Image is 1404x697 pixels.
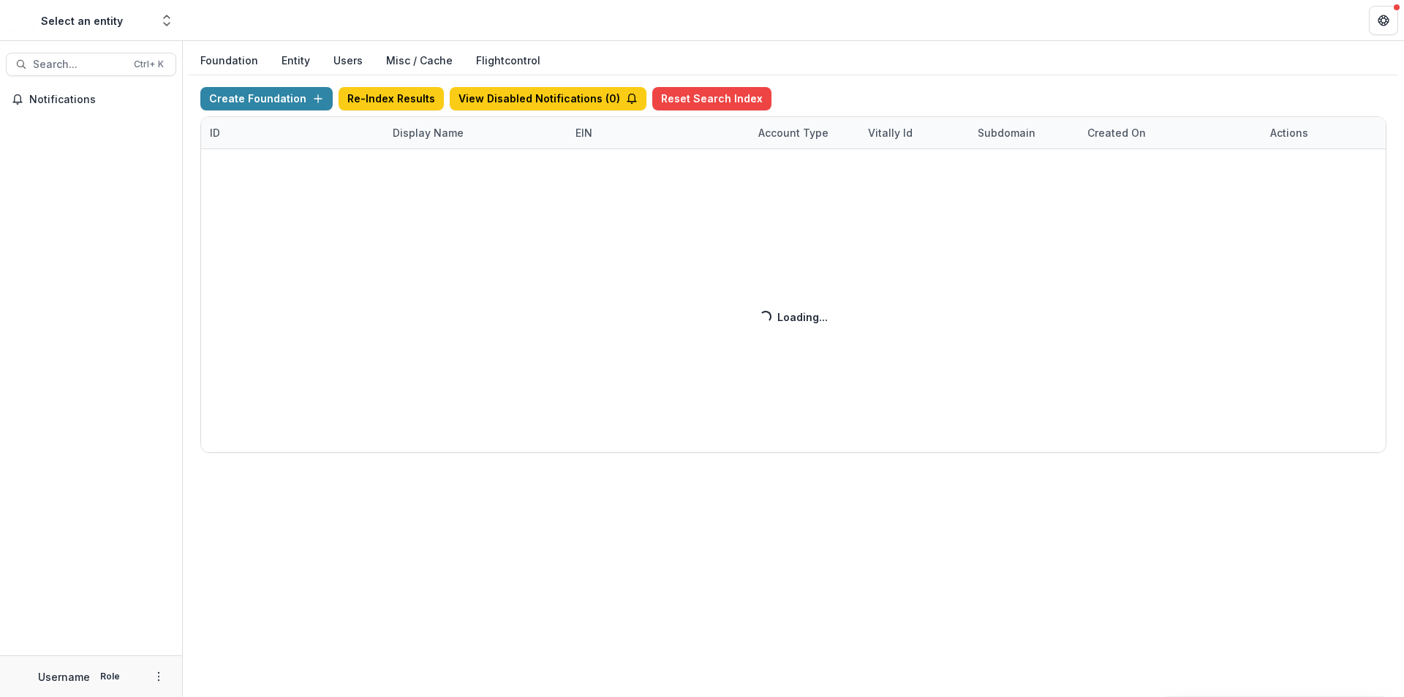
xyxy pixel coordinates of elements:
[150,668,167,685] button: More
[6,53,176,76] button: Search...
[189,47,270,75] button: Foundation
[1369,6,1398,35] button: Get Help
[41,13,123,29] div: Select an entity
[270,47,322,75] button: Entity
[476,53,540,68] a: Flightcontrol
[33,59,125,71] span: Search...
[156,6,177,35] button: Open entity switcher
[29,94,170,106] span: Notifications
[131,56,167,72] div: Ctrl + K
[6,88,176,111] button: Notifications
[374,47,464,75] button: Misc / Cache
[322,47,374,75] button: Users
[96,670,124,683] p: Role
[38,669,90,685] p: Username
